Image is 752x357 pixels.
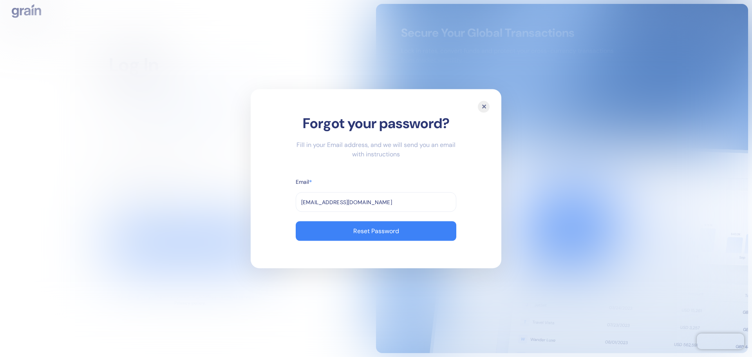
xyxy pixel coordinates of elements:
[478,101,490,112] div: ✕
[296,178,309,186] label: Email
[353,228,399,234] div: Reset Password
[697,333,744,349] iframe: Chatra live chat
[303,112,450,134] div: Forgot your password?
[296,192,456,212] input: example@email.com
[296,140,456,159] div: Fill in your Email address, and we will send you an email with instructions
[296,221,456,241] button: Reset Password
